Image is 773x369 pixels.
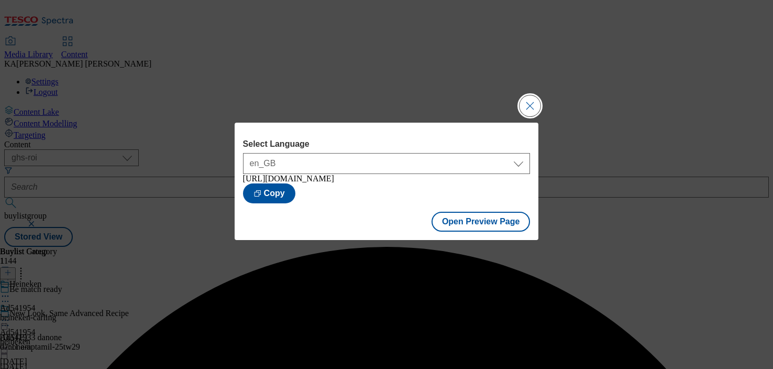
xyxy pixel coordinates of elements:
[235,123,539,240] div: Modal
[243,183,295,203] button: Copy
[243,139,531,149] label: Select Language
[520,95,540,116] button: Close Modal
[432,212,531,232] button: Open Preview Page
[243,174,531,183] div: [URL][DOMAIN_NAME]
